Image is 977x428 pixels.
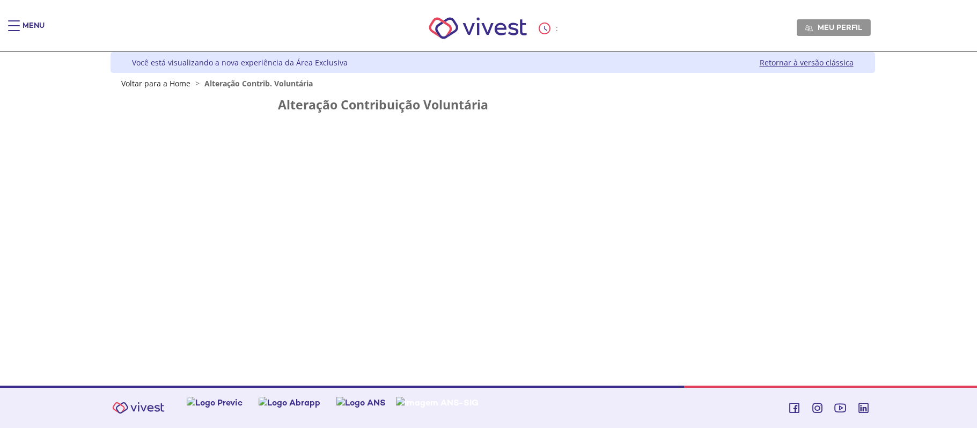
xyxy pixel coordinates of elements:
[797,19,871,35] a: Meu perfil
[132,57,348,68] div: Você está visualizando a nova experiência da Área Exclusiva
[539,23,560,34] div: :
[193,78,202,88] span: >
[760,57,854,68] a: Retornar à versão clássica
[396,397,479,408] img: Imagem ANS-SIG
[23,20,45,42] div: Menu
[204,78,313,88] span: Alteração Contrib. Voluntária
[336,397,386,408] img: Logo ANS
[417,5,539,51] img: Vivest
[818,23,862,32] span: Meu perfil
[278,98,707,112] h2: Alteração Contribuição Voluntária
[805,24,813,32] img: Meu perfil
[102,52,875,386] div: Vivest
[106,396,171,420] img: Vivest
[187,397,243,408] img: Logo Previc
[121,78,190,88] a: Voltar para a Home
[259,397,320,408] img: Logo Abrapp
[174,98,811,120] section: FunCESP - Novo Contribuição Voluntária Portlet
